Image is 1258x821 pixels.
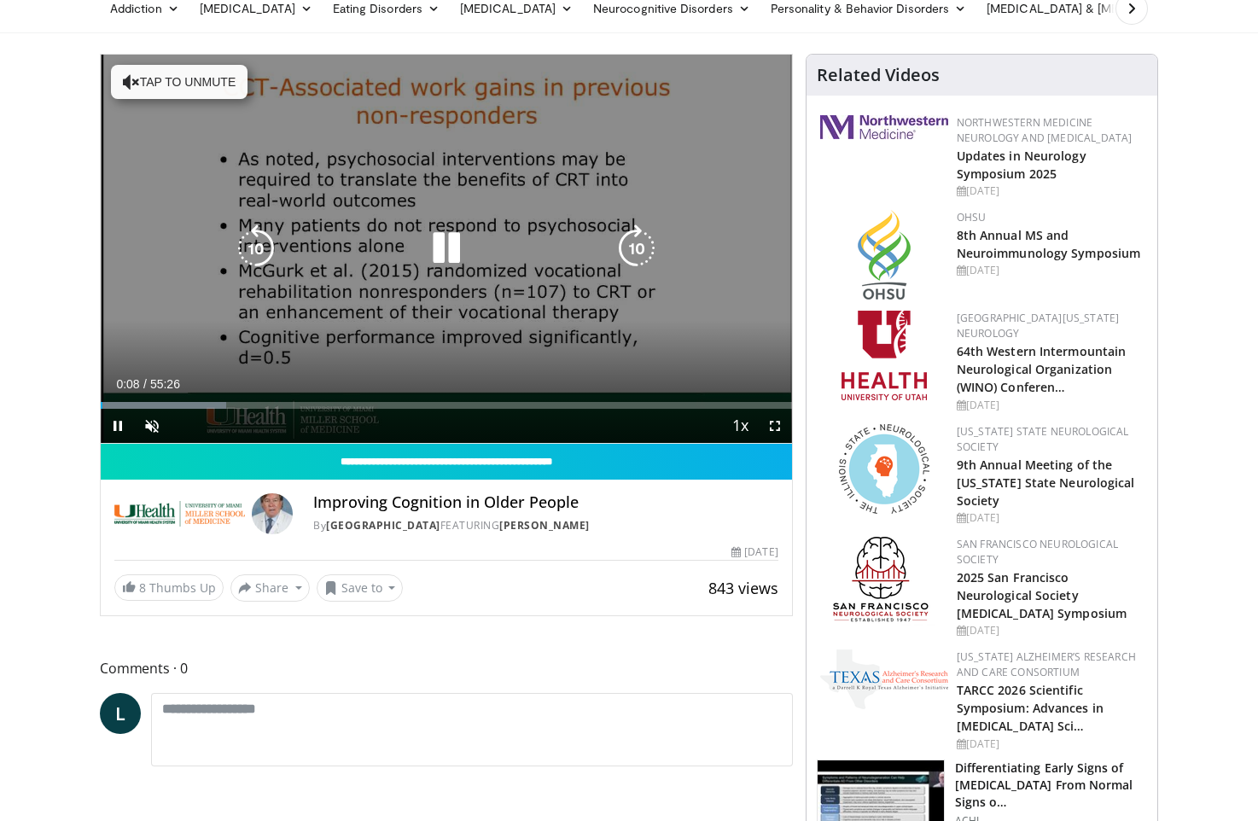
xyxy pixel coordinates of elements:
[100,693,141,734] a: L
[957,263,1144,278] div: [DATE]
[957,682,1104,734] a: TARCC 2026 Scientific Symposium: Advances in [MEDICAL_DATA] Sci…
[101,409,135,443] button: Pause
[135,409,169,443] button: Unmute
[957,649,1136,679] a: [US_STATE] Alzheimer’s Research and Care Consortium
[230,574,310,602] button: Share
[817,65,940,85] h4: Related Videos
[957,183,1144,199] div: [DATE]
[114,493,245,534] img: University of Miami
[957,737,1144,752] div: [DATE]
[731,544,778,560] div: [DATE]
[858,210,911,300] img: da959c7f-65a6-4fcf-a939-c8c702e0a770.png.150x105_q85_autocrop_double_scale_upscale_version-0.2.png
[150,377,180,391] span: 55:26
[957,457,1135,509] a: 9th Annual Meeting of the [US_STATE] State Neurological Society
[111,65,248,99] button: Tap to unmute
[101,55,792,444] video-js: Video Player
[957,537,1118,567] a: San Francisco Neurological Society
[499,518,590,533] a: [PERSON_NAME]
[326,518,440,533] a: [GEOGRAPHIC_DATA]
[839,424,929,514] img: 71a8b48c-8850-4916-bbdd-e2f3ccf11ef9.png.150x105_q85_autocrop_double_scale_upscale_version-0.2.png
[957,311,1120,341] a: [GEOGRAPHIC_DATA][US_STATE] Neurology
[957,343,1127,395] a: 64th Western Intermountain Neurological Organization (WINO) Conferen…
[114,574,224,601] a: 8 Thumbs Up
[957,227,1141,261] a: 8th Annual MS and Neuroimmunology Symposium
[101,402,792,409] div: Progress Bar
[957,510,1144,526] div: [DATE]
[313,493,778,512] h4: Improving Cognition in Older People
[100,657,793,679] span: Comments 0
[724,409,758,443] button: Playback Rate
[116,377,139,391] span: 0:08
[758,409,792,443] button: Fullscreen
[842,311,927,400] img: f6362829-b0a3-407d-a044-59546adfd345.png.150x105_q85_autocrop_double_scale_upscale_version-0.2.png
[820,649,948,709] img: c78a2266-bcdd-4805-b1c2-ade407285ecb.png.150x105_q85_autocrop_double_scale_upscale_version-0.2.png
[957,623,1144,638] div: [DATE]
[317,574,404,602] button: Save to
[139,579,146,596] span: 8
[957,424,1129,454] a: [US_STATE] State Neurological Society
[957,569,1127,621] a: 2025 San Francisco Neurological Society [MEDICAL_DATA] Symposium
[833,537,935,626] img: ad8adf1f-d405-434e-aebe-ebf7635c9b5d.png.150x105_q85_autocrop_double_scale_upscale_version-0.2.png
[252,493,293,534] img: Avatar
[957,398,1144,413] div: [DATE]
[957,115,1133,145] a: Northwestern Medicine Neurology and [MEDICAL_DATA]
[820,115,948,139] img: 2a462fb6-9365-492a-ac79-3166a6f924d8.png.150x105_q85_autocrop_double_scale_upscale_version-0.2.jpg
[708,578,778,598] span: 843 views
[313,518,778,533] div: By FEATURING
[955,760,1147,811] h3: Differentiating Early Signs of [MEDICAL_DATA] From Normal Signs o…
[143,377,147,391] span: /
[957,210,987,224] a: OHSU
[957,148,1086,182] a: Updates in Neurology Symposium 2025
